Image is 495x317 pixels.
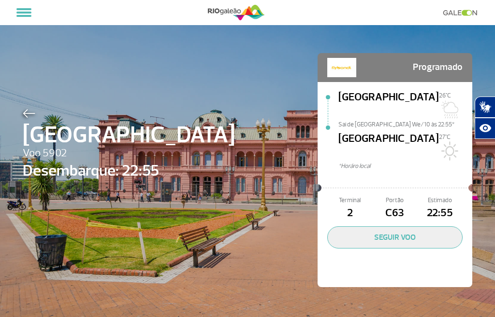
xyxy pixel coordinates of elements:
button: Abrir recursos assistivos. [475,118,495,139]
img: Sol [439,141,458,161]
img: Sol e Chuva [439,100,458,119]
span: Terminal [327,196,372,205]
span: Voo 5902 [23,145,235,162]
span: Desembarque: 22:55 [23,159,235,182]
span: Sai de [GEOGRAPHIC_DATA] We/10 às 22:55* [338,120,472,127]
span: Programado [413,58,463,77]
span: 2 [327,205,372,221]
span: *Horáro local [338,162,472,171]
button: SEGUIR VOO [327,226,463,248]
button: Abrir tradutor de língua de sinais. [475,96,495,118]
span: Portão [372,196,417,205]
span: C63 [372,205,417,221]
div: Plugin de acessibilidade da Hand Talk. [475,96,495,139]
span: [GEOGRAPHIC_DATA] [23,118,235,152]
span: 22:55 [418,205,463,221]
span: Estimado [418,196,463,205]
span: [GEOGRAPHIC_DATA] [338,89,439,120]
span: 26°C [439,92,451,99]
span: 27°C [439,133,451,141]
span: [GEOGRAPHIC_DATA] [338,131,439,162]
